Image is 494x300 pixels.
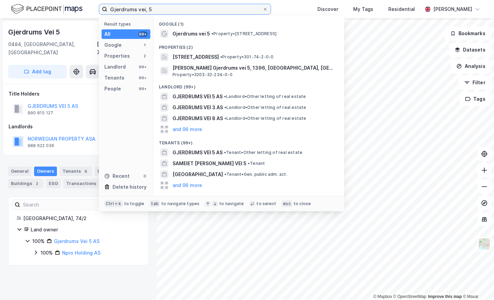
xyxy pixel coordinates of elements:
[224,116,226,121] span: •
[104,74,124,82] div: Tenants
[41,249,53,257] div: 100%
[224,116,306,121] span: Landlord • Other letting of real estate
[220,54,222,59] span: •
[138,86,148,91] div: 99+
[46,179,61,188] div: ESG
[173,170,223,178] span: [GEOGRAPHIC_DATA]
[173,148,223,157] span: GJERDRUMS VEI 5 AS
[173,159,246,168] span: SAMEIET [PERSON_NAME] VEI 5
[173,72,233,77] span: Property • 3203-32-234-0-0
[138,64,148,70] div: 99+
[107,4,263,14] input: Search by address, cadastre, landlords, tenants or people
[104,22,150,27] div: Result types
[393,294,426,299] a: OpenStreetMap
[97,40,149,57] div: [GEOGRAPHIC_DATA], 74/2
[449,43,491,57] button: Datasets
[173,64,336,72] span: [PERSON_NAME] Gjerdrums vei 5, 1396, [GEOGRAPHIC_DATA], [GEOGRAPHIC_DATA]
[460,267,494,300] iframe: Chat Widget
[28,110,53,116] div: 990 815 127
[23,214,140,223] div: [GEOGRAPHIC_DATA], 74/2
[353,5,373,13] div: My Tags
[104,52,130,60] div: Properties
[8,27,61,38] div: Gjerdrums Vei 5
[388,5,415,13] div: Residential
[173,114,223,123] span: GJERDRUMS VEI 8 AS
[224,94,306,99] span: Landlord • Other letting of real estate
[8,40,97,57] div: 0484, [GEOGRAPHIC_DATA], [GEOGRAPHIC_DATA]
[173,103,223,112] span: GJERDRUMS VEI 3 AS
[224,150,302,155] span: Tenant • Other letting of real estate
[142,53,148,59] div: 2
[459,76,491,89] button: Filter
[11,3,83,15] img: logo.f888ab2527a4732fd821a326f86c7f29.svg
[153,191,344,203] div: People (99+)
[460,267,494,300] div: Chatt-widget
[104,172,130,180] div: Recent
[224,150,226,155] span: •
[104,41,122,49] div: Google
[8,65,67,78] button: Add tag
[104,200,123,207] div: Ctrl + k
[28,143,54,148] div: 988 622 036
[478,238,491,251] img: Z
[98,180,105,187] div: 5
[124,201,145,206] div: to toggle
[451,59,491,73] button: Analysis
[211,31,213,36] span: •
[32,237,45,245] div: 100%
[138,75,148,81] div: 99+
[173,53,219,61] span: [STREET_ADDRESS]
[104,63,126,71] div: Landlord
[224,172,226,177] span: •
[153,79,344,91] div: Landlord (99+)
[428,294,462,299] a: Improve this map
[8,167,31,176] div: General
[34,167,57,176] div: Owners
[142,42,148,48] div: 1
[161,201,199,206] div: to navigate types
[248,161,250,166] span: •
[445,27,491,40] button: Bookmarks
[224,105,226,110] span: •
[282,200,292,207] div: esc
[224,105,306,110] span: Landlord • Other letting of real estate
[113,183,147,191] div: Delete history
[83,168,89,175] div: 6
[219,201,244,206] div: to navigate
[54,238,100,244] a: Gjerdrums Vei 5 AS
[31,226,140,234] div: Land owner
[173,30,210,38] span: Gjerdrums vei 5
[248,161,265,166] span: Tenant
[150,200,160,207] div: tab
[8,179,43,188] div: Buildings
[173,92,223,101] span: GJERDRUMS VEI 5 AS
[211,31,276,37] span: Property • [STREET_ADDRESS]
[433,5,472,13] div: [PERSON_NAME]
[62,250,101,256] a: Npro Holding AS
[153,135,344,147] div: Tenants (99+)
[220,54,273,60] span: Property • 301-74-2-0-0
[257,201,276,206] div: to select
[104,30,110,38] div: All
[63,179,107,188] div: Transactions
[294,201,311,206] div: to close
[153,39,344,52] div: Properties (2)
[224,172,287,177] span: Tenant • Gen. public adm. act.
[95,167,129,176] div: Datasets
[173,181,202,189] button: and 96 more
[153,16,344,28] div: Google (1)
[9,123,148,131] div: Landlords
[317,5,338,13] div: Discover
[224,94,226,99] span: •
[60,167,92,176] div: Tenants
[104,85,121,93] div: People
[373,294,392,299] a: Mapbox
[142,173,148,179] div: 0
[34,180,41,187] div: 2
[9,90,148,98] div: Title Holders
[173,125,202,133] button: and 96 more
[20,200,102,210] input: Search
[460,92,491,106] button: Tags
[138,31,148,37] div: 99+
